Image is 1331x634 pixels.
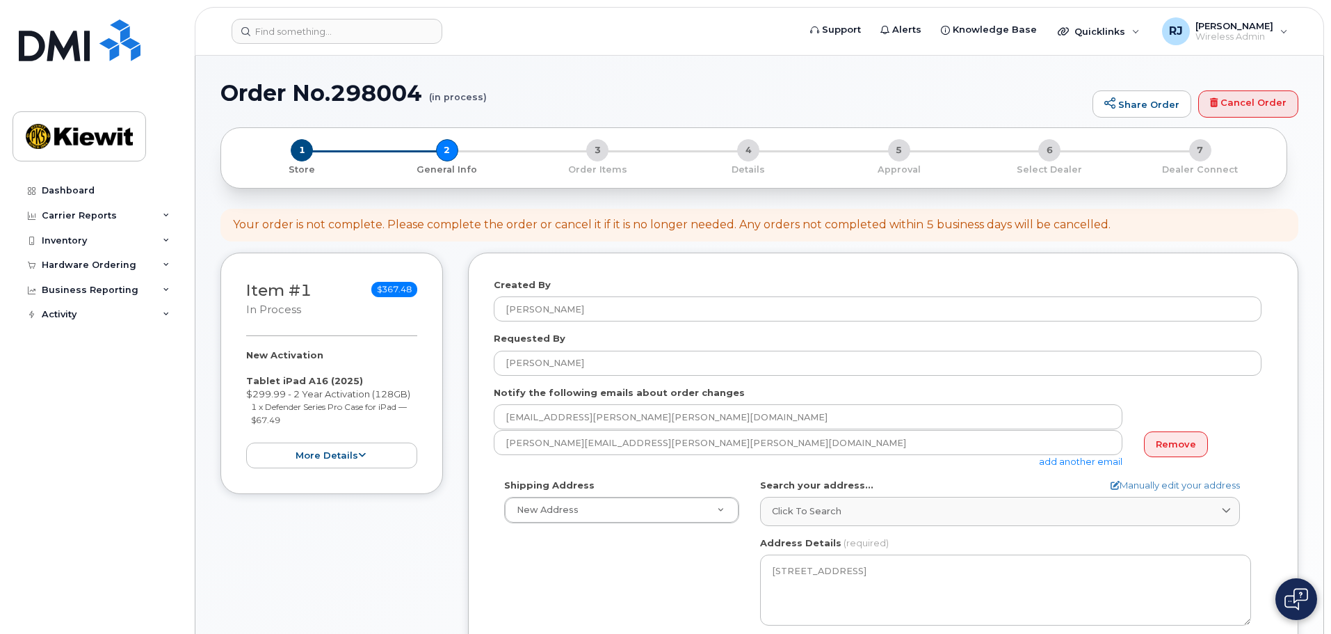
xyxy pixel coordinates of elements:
a: New Address [505,498,739,523]
a: 1 Store [232,161,372,176]
span: (required) [844,537,889,548]
h1: Order No.298004 [220,81,1086,105]
img: Open chat [1284,588,1308,610]
label: Search your address... [760,479,873,492]
span: $367.48 [371,282,417,297]
small: (in process) [429,81,487,102]
input: Example: john@appleseed.com [494,430,1122,455]
label: Shipping Address [504,479,595,492]
span: 1 [291,139,313,161]
span: New Address [517,505,579,515]
input: Example: John Smith [494,351,1261,376]
p: Store [238,164,366,176]
a: Cancel Order [1198,90,1298,118]
label: Requested By [494,332,565,345]
a: Manually edit your address [1111,479,1240,492]
a: add another email [1039,456,1122,467]
div: $299.99 - 2 Year Activation (128GB) [246,349,417,468]
label: Address Details [760,537,841,550]
a: Click to search [760,497,1240,525]
strong: Tablet iPad A16 (2025) [246,375,363,386]
strong: New Activation [246,349,323,360]
input: Example: john@appleseed.com [494,404,1122,429]
button: more details [246,443,417,468]
span: Click to search [772,505,841,518]
label: Notify the following emails about order changes [494,386,745,399]
label: Created By [494,278,551,292]
a: Remove [1144,431,1208,457]
a: Share Order [1092,90,1191,118]
h3: Item #1 [246,282,312,317]
div: Your order is not complete. Please complete the order or cancel it if it is no longer needed. Any... [233,217,1111,233]
small: 1 x Defender Series Pro Case for iPad — $67.49 [251,402,407,425]
small: in process [246,303,301,316]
